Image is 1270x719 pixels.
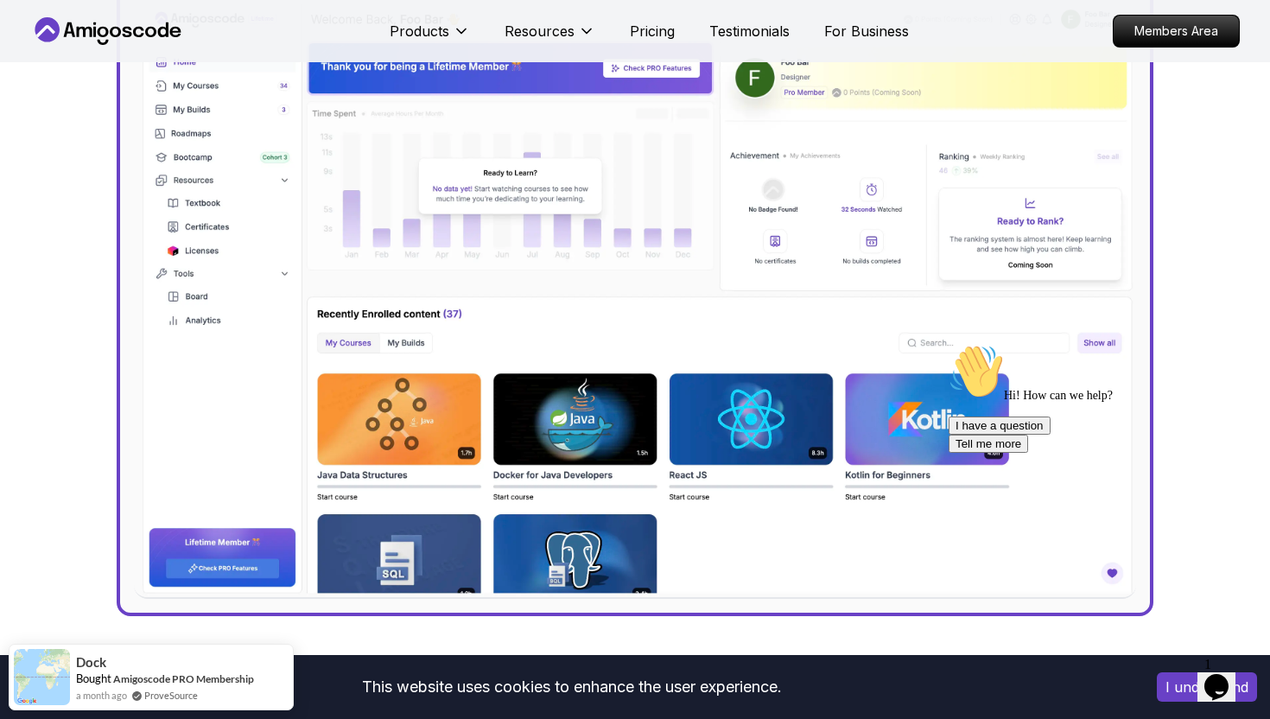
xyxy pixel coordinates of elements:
button: Accept cookies [1157,672,1257,702]
a: Members Area [1113,15,1240,48]
p: Members Area [1114,16,1239,47]
button: Products [390,21,470,55]
iframe: chat widget [942,337,1253,641]
button: Tell me more [7,98,86,116]
p: Products [390,21,449,41]
a: For Business [824,21,909,41]
iframe: chat widget [1197,650,1253,702]
div: This website uses cookies to enhance the user experience. [13,668,1131,706]
button: I have a question [7,80,109,98]
div: 👋Hi! How can we help?I have a questionTell me more [7,7,318,116]
span: a month ago [76,688,127,703]
span: Dock [76,655,106,670]
img: provesource social proof notification image [14,649,70,705]
span: Bought [76,671,111,685]
p: Resources [505,21,575,41]
button: Resources [505,21,595,55]
a: Testimonials [709,21,790,41]
a: Amigoscode PRO Membership [113,672,254,685]
span: Hi! How can we help? [7,52,171,65]
a: ProveSource [144,688,198,703]
img: :wave: [7,7,62,62]
a: Pricing [630,21,675,41]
